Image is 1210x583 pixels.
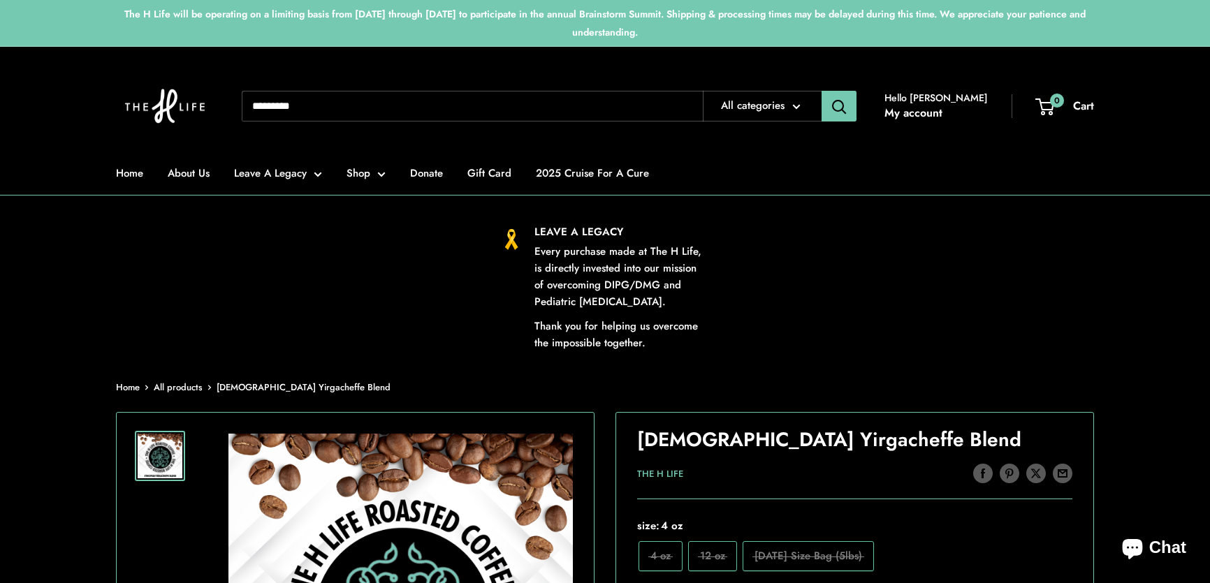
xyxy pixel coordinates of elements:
a: 2025 Cruise For A Cure [536,163,649,183]
span: [DEMOGRAPHIC_DATA] Yirgacheffe Blend [217,381,391,394]
img: The H Life [116,61,214,152]
span: 4 oz [650,548,671,563]
a: About Us [168,163,210,183]
nav: Breadcrumb [116,379,391,396]
a: Home [116,381,140,394]
a: Donate [410,163,443,183]
a: Gift Card [467,163,511,183]
button: Search [822,91,857,121]
label: 4 oz [639,541,683,571]
a: Tweet on Twitter [1026,462,1046,483]
input: Search... [242,91,703,121]
inbox-online-store-chat: Shopify online store chat [1109,526,1199,572]
span: size: [637,516,1072,536]
h1: [DEMOGRAPHIC_DATA] Yirgacheffe Blend [637,426,1072,454]
a: Pin on Pinterest [1000,462,1019,483]
a: Home [116,163,143,183]
a: My account [884,103,942,124]
a: All products [154,381,203,394]
a: Leave A Legacy [234,163,322,183]
a: 0 Cart [1037,96,1094,117]
span: 4 oz [659,518,683,533]
span: Hello [PERSON_NAME] [884,89,988,107]
a: Shop [347,163,386,183]
span: Cart [1073,98,1094,114]
span: 12 oz [700,548,725,563]
span: 0 [1050,94,1064,108]
p: Every purchase made at The H Life, is directly invested into our mission of overcoming DIPG/DMG a... [534,243,709,310]
a: Share by email [1053,462,1072,483]
label: 12 oz [688,541,737,571]
p: Thank you for helping us overcome the impossible together. [534,318,709,351]
a: Share on Facebook [973,462,993,483]
span: [DATE] Size Bag (5lbs) [755,548,862,563]
a: The H Life [637,467,683,480]
label: Monday Size Bag (5lbs) [743,541,874,571]
p: LEAVE A LEGACY [534,223,709,240]
img: Ethiopian Yirgacheffe Blend [138,434,182,478]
